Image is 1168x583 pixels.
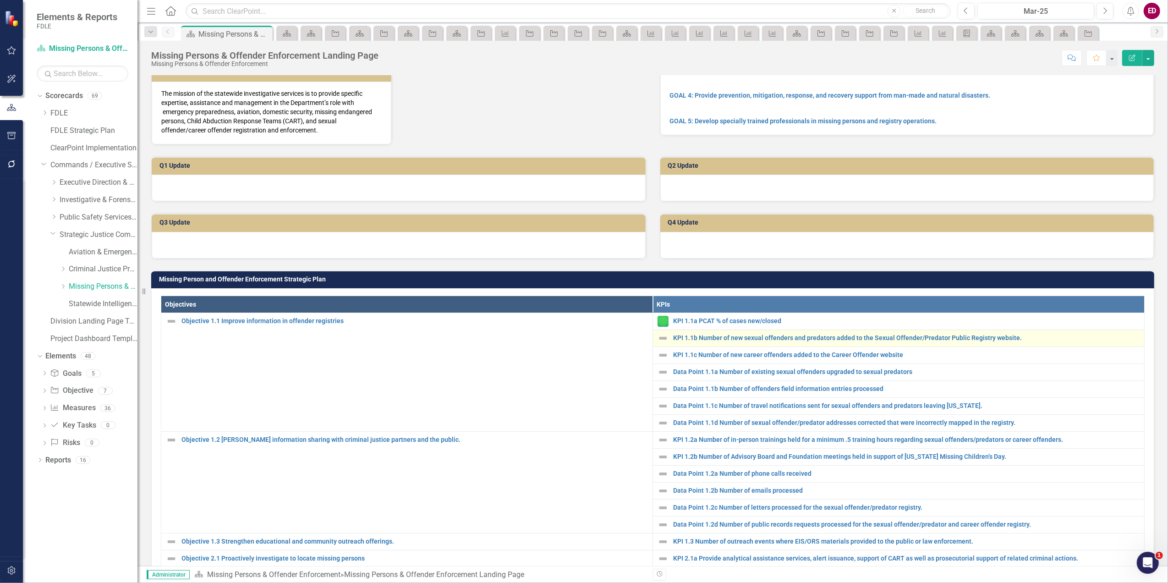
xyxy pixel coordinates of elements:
div: 0 [85,439,99,447]
div: Missing Persons & Offender Enforcement [151,60,378,67]
a: Objective 2.1 Proactively investigate to locate missing persons [181,555,648,562]
a: FDLE Strategic Plan [50,126,137,136]
img: Not Defined [658,485,669,496]
a: Project Dashboard Template [50,334,137,344]
h3: Q1 Update [159,162,641,169]
a: Missing Persons & Offender Enforcement [69,281,137,292]
img: Proceeding as Planned [658,316,669,327]
a: Statewide Intelligence [69,299,137,309]
img: Not Defined [166,553,177,564]
td: Double-Click to Edit Right Click for Context Menu [653,499,1145,516]
img: Not Defined [658,418,669,429]
a: KPI 1.1b Number of new sexual offenders and predators added to the Sexual Offender/Predator Publi... [673,335,1140,341]
span: 1 [1156,552,1163,559]
button: Search [903,5,949,17]
img: Not Defined [658,553,669,564]
td: Double-Click to Edit Right Click for Context Menu [161,431,653,533]
a: Key Tasks [50,420,96,431]
a: Objective 1.1 Improve information in offender registries [181,318,648,324]
a: Goals [50,368,81,379]
a: Data Point 1.2a Number of phone calls received [673,470,1140,477]
iframe: Intercom live chat [1137,552,1159,574]
input: Search Below... [37,66,128,82]
a: Objective 1.2 [PERSON_NAME] information sharing with criminal justice partners and the public. [181,436,648,443]
a: KPI 1.2b Number of Advisory Board and Foundation meetings held in support of [US_STATE] Missing C... [673,453,1140,460]
td: Double-Click to Edit Right Click for Context Menu [653,330,1145,346]
img: ClearPoint Strategy [4,10,21,27]
img: Not Defined [166,316,177,327]
div: 16 [76,456,90,464]
td: Double-Click to Edit Right Click for Context Menu [653,482,1145,499]
a: Public Safety Services Command [60,212,137,223]
div: Missing Persons & Offender Enforcement Landing Page [151,50,378,60]
a: Risks [50,438,80,448]
img: Not Defined [658,434,669,445]
img: Not Defined [658,451,669,462]
a: GOAL 5: Develop specially trained professionals in missing persons and registry operations. [670,117,937,125]
a: Data Point 1.2b Number of emails processed [673,487,1140,494]
div: ED [1144,3,1160,19]
div: » [194,570,646,580]
td: Double-Click to Edit Right Click for Context Menu [653,516,1145,533]
a: Missing Persons & Offender Enforcement [207,570,340,579]
td: Double-Click to Edit Right Click for Context Menu [653,313,1145,330]
a: KPI 1.3 Number of outreach events where EIS/ORS materials provided to the public or law enforcement. [673,538,1140,545]
a: Data Point 1.1a Number of existing sexual offenders upgraded to sexual predators [673,368,1140,375]
td: Double-Click to Edit Right Click for Context Menu [653,465,1145,482]
a: Division Landing Page Template [50,316,137,327]
div: Mar-25 [981,6,1091,17]
a: KPI 1.1c Number of new career offenders added to the Career Offender website [673,352,1140,358]
td: Double-Click to Edit Right Click for Context Menu [653,448,1145,465]
a: Scorecards [45,91,83,101]
img: Not Defined [658,350,669,361]
div: 5 [86,369,101,377]
td: Double-Click to Edit Right Click for Context Menu [653,346,1145,363]
img: Not Defined [658,536,669,547]
td: Double-Click to Edit Right Click for Context Menu [653,380,1145,397]
a: Data Point 1.2c Number of letters processed for the sexual offender/predator registry. [673,504,1140,511]
span: Elements & Reports [37,11,117,22]
a: GOAL 4: Provide prevention, mitigation, response, and recovery support from man-made and natural ... [670,92,991,99]
td: Double-Click to Edit Right Click for Context Menu [653,397,1145,414]
div: 48 [81,352,95,360]
span: Search [916,7,936,14]
h3: Missing Person and Offender Enforcement Strategic Plan [159,276,1150,283]
p: The mission of the statewide investigative services is to provide specific expertise, assistance ... [161,89,382,135]
small: FDLE [37,22,117,30]
a: Commands / Executive Support Branch [50,160,137,170]
img: Not Defined [658,401,669,412]
a: Criminal Justice Professionalism, Standards & Training Services [69,264,137,275]
div: 69 [88,92,102,100]
a: Data Point 1.1c Number of travel notifications sent for sexual offenders and predators leaving [U... [673,402,1140,409]
a: Elements [45,351,76,362]
a: FDLE [50,108,137,119]
h3: Q3 Update [159,219,641,226]
img: Not Defined [658,333,669,344]
a: KPI 1.1a PCAT % of cases new/closed [673,318,1140,324]
a: Aviation & Emergency Preparedness [69,247,137,258]
h3: Q4 Update [668,219,1150,226]
h3: Q2 Update [668,162,1150,169]
a: Executive Direction & Business Support [60,177,137,188]
td: Double-Click to Edit Right Click for Context Menu [653,431,1145,448]
a: Investigative & Forensic Services Command [60,195,137,205]
a: Strategic Justice Command [60,230,137,240]
a: Data Point 1.2d Number of public records requests processed for the sexual offender/predator and ... [673,521,1140,528]
a: KPI 2.1a Provide analytical assistance services, alert issuance, support of CART as well as prose... [673,555,1140,562]
div: 36 [100,404,115,412]
a: ClearPoint Implementation [50,143,137,154]
td: Double-Click to Edit Right Click for Context Menu [161,533,653,550]
input: Search ClearPoint... [186,3,951,19]
td: Double-Click to Edit Right Click for Context Menu [653,363,1145,380]
td: Double-Click to Edit Right Click for Context Menu [161,313,653,431]
img: Not Defined [658,519,669,530]
td: Double-Click to Edit Right Click for Context Menu [653,414,1145,431]
a: Measures [50,403,95,413]
td: Double-Click to Edit Right Click for Context Menu [653,533,1145,550]
a: Missing Persons & Offender Enforcement [37,44,128,54]
button: Mar-25 [977,3,1094,19]
td: Double-Click to Edit Right Click for Context Menu [653,550,1145,567]
a: Data Point 1.1b Number of offenders field information entries processed [673,385,1140,392]
a: Objective [50,385,93,396]
div: 0 [101,422,115,429]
